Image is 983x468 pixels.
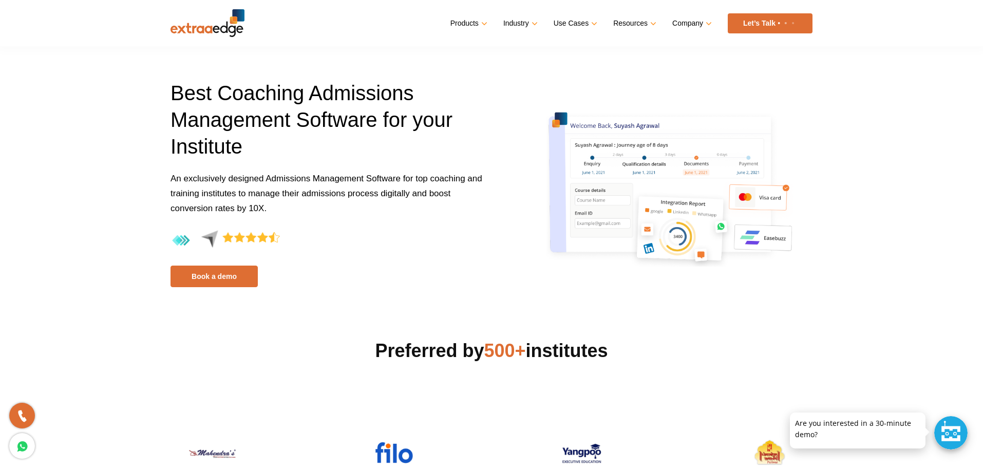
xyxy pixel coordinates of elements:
a: Use Cases [554,16,595,31]
span: Best Coaching Admissions Management Software for your Institute [171,82,452,158]
h2: Preferred by institutes [171,339,812,363]
a: Products [450,16,485,31]
img: coaching-admissions-management-software [538,94,806,273]
a: Company [672,16,710,31]
span: An exclusively designed Admissions Management Software for top coaching and training institutes t... [171,174,482,213]
a: Let’s Talk [728,13,812,33]
a: Book a demo [171,266,258,287]
a: Resources [613,16,654,31]
a: Industry [503,16,536,31]
div: Chat [934,416,968,450]
span: 500+ [484,340,526,361]
img: rating-by-customers [171,230,280,251]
